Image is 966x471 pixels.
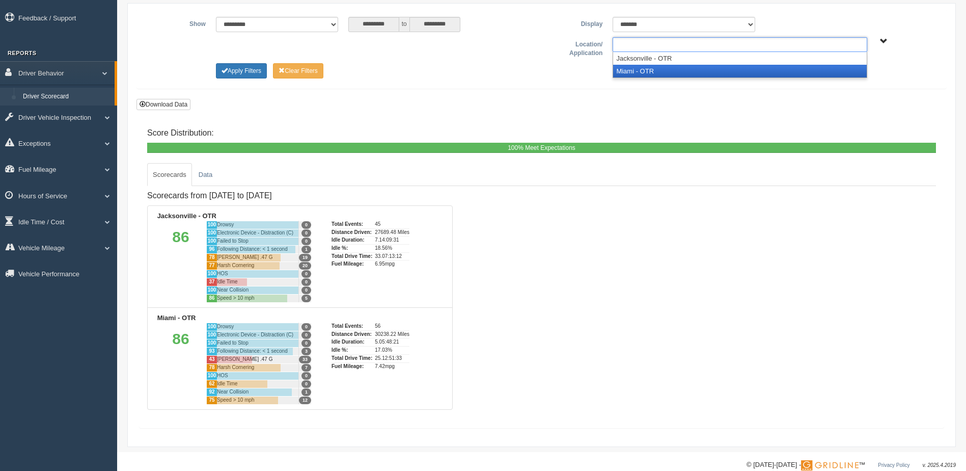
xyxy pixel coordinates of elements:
span: 7 [301,364,311,372]
div: 7.42mpg [375,362,409,371]
span: 3 [301,348,311,355]
div: 93 [206,347,217,355]
span: 0 [301,372,311,380]
div: Idle Duration: [332,236,372,244]
span: 5 [301,295,311,302]
a: Driver Scorecard [18,88,115,106]
span: 0 [301,278,311,286]
div: 33.07:13:12 [375,252,409,260]
div: Idle Duration: [332,338,372,346]
label: Show [145,17,211,29]
div: 56 [375,323,409,330]
div: 100 [206,270,217,278]
h4: Score Distribution: [147,128,936,138]
div: 5.05:48:21 [375,338,409,346]
div: Fuel Mileage: [332,362,372,371]
div: 100 [206,339,217,347]
span: 0 [301,380,311,388]
li: Miami - OTR [613,65,867,77]
button: Download Data [136,99,190,110]
b: Jacksonville - OTR [157,212,216,220]
div: 17.03% [375,346,409,354]
div: 96 [206,245,217,253]
div: © [DATE]-[DATE] - ™ [747,460,956,470]
img: Gridline [801,460,859,470]
div: 30238.22 Miles [375,330,409,338]
div: 100 [206,237,217,245]
span: 0 [301,221,311,229]
div: 77 [206,261,217,270]
span: 100% Meet Expectations [508,144,575,151]
div: 62 [206,380,217,388]
h4: Scorecards from [DATE] to [DATE] [147,191,453,200]
div: Distance Driven: [332,330,372,338]
div: Total Drive Time: [332,354,372,362]
div: 100 [206,323,217,331]
span: 33 [299,356,311,363]
div: 86 [155,323,206,404]
div: 100 [206,372,217,380]
div: 27689.48 Miles [375,228,409,237]
div: 25.12:51:33 [375,354,409,362]
div: Total Events: [332,323,372,330]
span: to [399,17,409,32]
span: 1 [301,246,311,253]
div: 100 [206,229,217,237]
span: 1 [301,388,311,396]
li: Jacksonville - OTR [613,52,867,65]
button: Change Filter Options [216,63,267,78]
span: 19 [299,254,311,261]
span: 0 [301,238,311,245]
div: Fuel Mileage: [332,260,372,268]
div: 86 [155,221,206,302]
label: Location/ Application [542,37,608,58]
div: 18.56% [375,244,409,252]
div: 45 [375,221,409,228]
div: 37 [206,278,217,286]
b: Miami - OTR [157,314,196,322]
span: 20 [299,262,311,270]
div: 6.95mpg [375,260,409,268]
span: 0 [301,270,311,278]
div: 7.14:09:31 [375,236,409,244]
div: Total Events: [332,221,372,228]
span: v. 2025.4.2019 [923,462,956,468]
div: 92 [206,388,217,396]
div: Total Drive Time: [332,252,372,260]
div: 100 [206,286,217,294]
label: Display [541,17,608,29]
span: 12 [299,397,311,404]
span: 0 [301,286,311,294]
span: 0 [301,229,311,237]
div: Distance Driven: [332,228,372,237]
div: Idle %: [332,244,372,252]
div: Idle %: [332,346,372,354]
div: 100 [206,221,217,229]
div: 43 [206,355,217,363]
div: 78 [206,253,217,261]
button: Change Filter Options [273,63,323,78]
div: 75 [206,396,217,404]
div: 78 [206,363,217,372]
span: 0 [301,331,311,339]
div: 86 [206,294,217,302]
div: 100 [206,331,217,339]
a: Data [193,163,218,187]
a: Scorecards [147,163,192,187]
span: 0 [301,323,311,331]
a: Privacy Policy [878,462,909,468]
span: 0 [301,339,311,347]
